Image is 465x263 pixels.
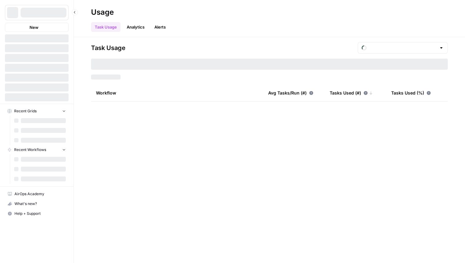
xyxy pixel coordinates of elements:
a: AirOps Academy [5,189,69,199]
button: Alerts [151,22,169,32]
button: What's new? [5,199,69,209]
div: Tasks Used (#) [330,84,373,101]
a: Task Usage [91,22,121,32]
button: Recent Workflows [5,145,69,154]
button: Recent Grids [5,106,69,116]
span: Task Usage [91,44,125,52]
span: Recent Grids [14,108,37,114]
div: What's new? [5,199,68,208]
div: Avg Tasks/Run (#) [268,84,313,101]
div: Tasks Used (%) [391,84,431,101]
a: Analytics [123,22,148,32]
div: Usage [91,7,114,17]
span: Help + Support [14,211,66,216]
span: Recent Workflows [14,147,46,153]
button: New [5,23,69,32]
span: New [30,24,38,30]
button: Help + Support [5,209,69,219]
span: AirOps Academy [14,191,66,197]
div: Workflow [96,84,258,101]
